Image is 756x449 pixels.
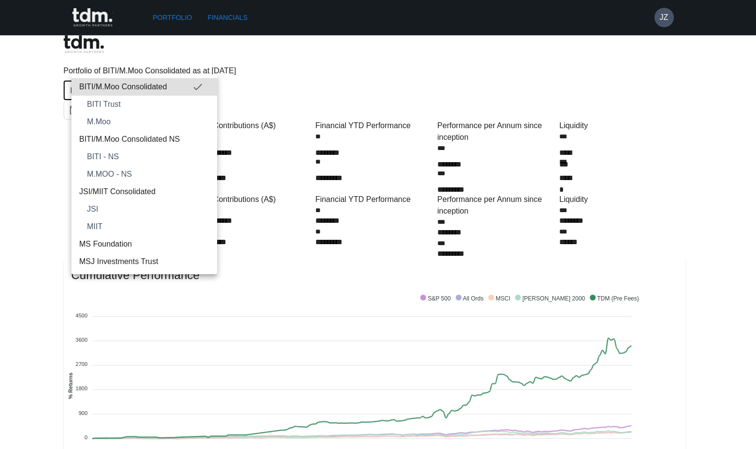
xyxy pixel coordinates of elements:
[79,133,209,145] span: BITI/M.Moo Consolidated NS
[87,168,209,180] span: M.MOO - NS
[87,116,209,128] span: M.Moo
[79,256,209,267] span: MSJ Investments Trust
[87,99,209,110] span: BITI Trust
[87,151,209,163] span: BITI - NS
[79,81,192,93] span: BITI/M.Moo Consolidated
[87,203,209,215] span: JSI
[79,238,209,250] span: MS Foundation
[87,221,209,233] span: MIIT
[79,186,209,198] span: JSI/MIIT Consolidated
